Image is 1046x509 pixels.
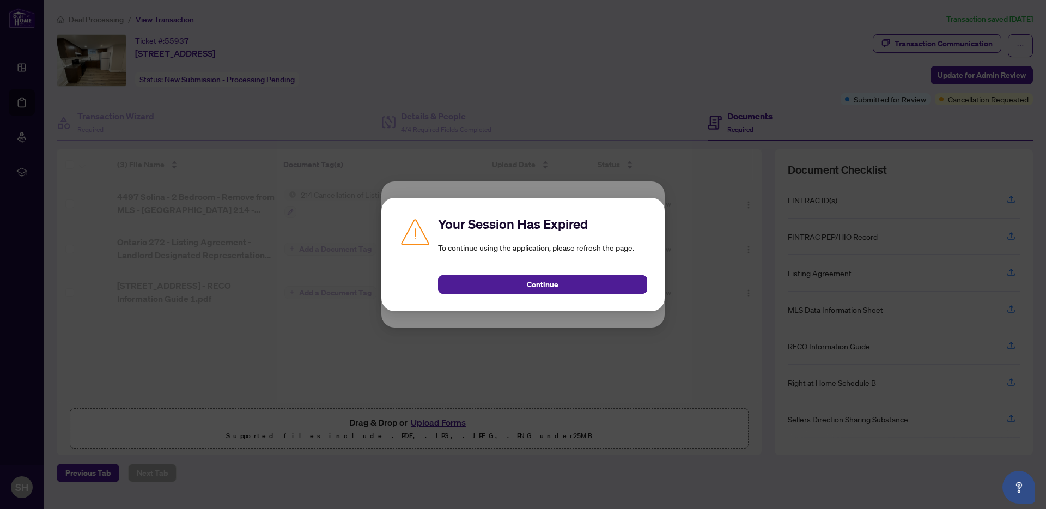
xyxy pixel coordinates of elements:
[399,215,431,248] img: Caution icon
[438,275,647,294] button: Continue
[438,215,647,294] div: To continue using the application, please refresh the page.
[438,215,647,233] h2: Your Session Has Expired
[1002,471,1035,504] button: Open asap
[527,276,558,293] span: Continue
